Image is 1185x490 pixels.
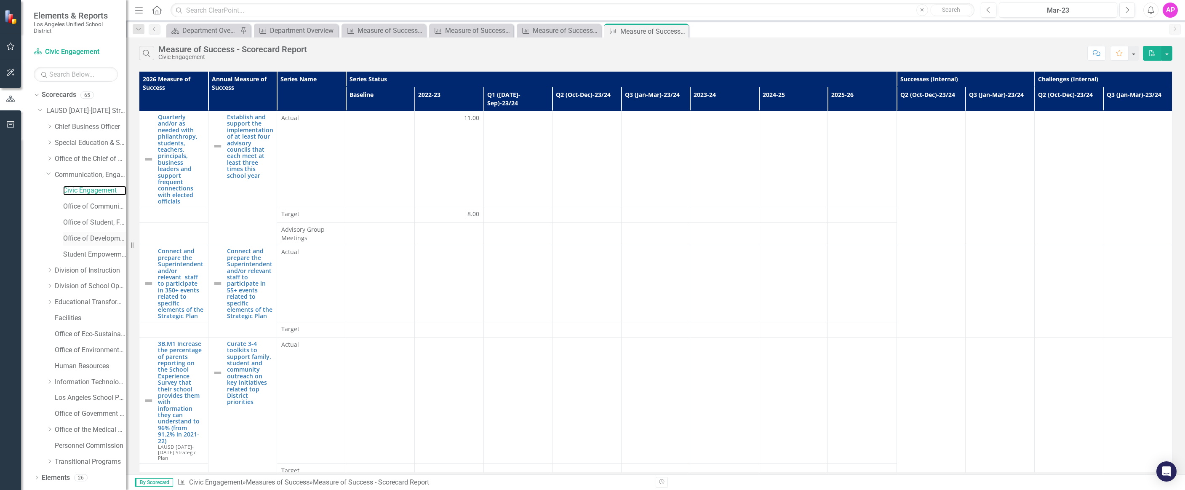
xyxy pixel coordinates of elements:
[158,443,196,461] span: LAUSD [DATE]-[DATE] Strategic Plan
[281,325,342,333] span: Target
[34,21,118,35] small: Los Angeles Unified School District
[144,396,154,406] img: Not Defined
[63,186,126,195] a: Civic Engagement
[144,278,154,289] img: Not Defined
[930,4,972,16] button: Search
[55,170,126,180] a: Communication, Engagement & Collaboration
[55,378,126,387] a: Information Technology Services
[281,225,342,242] span: Advisory Group Meetings
[42,473,70,483] a: Elements
[135,478,173,487] span: By Scorecard
[55,313,126,323] a: Facilities
[55,281,126,291] a: Division of School Operations
[55,425,126,435] a: Office of the Medical Director
[55,297,126,307] a: Educational Transformation Office
[158,45,307,54] div: Measure of Success - Scorecard Report
[4,9,19,24] img: ClearPoint Strategy
[445,25,511,36] div: Measure of Success - Scorecard Report
[431,25,511,36] a: Measure of Success - Scorecard Report
[1156,461,1177,482] div: Open Intercom Messenger
[34,11,118,21] span: Elements & Reports
[55,154,126,164] a: Office of the Chief of Staff
[158,114,204,204] a: Quarterly and/or as needed with philanthropy, students, teachers, principals, business leaders an...
[80,91,94,99] div: 65
[55,345,126,355] a: Office of Environmental Health and Safety
[63,202,126,212] a: Office of Communications and Media Relations
[55,122,126,132] a: Chief Business Officer
[256,25,336,36] a: Department Overview
[139,337,208,463] td: Double-Click to Edit Right Click for Context Menu
[34,47,118,57] a: Civic Engagement
[55,266,126,276] a: Division of Instruction
[270,25,336,36] div: Department Overview
[227,248,273,319] a: Connect and prepare the Superintendent and/or relevant staff to participate in 55+ events related...
[213,368,223,378] img: Not Defined
[281,248,342,256] span: Actual
[189,478,243,486] a: Civic Engagement
[358,25,424,36] div: Measure of Success - Scorecard Report
[55,409,126,419] a: Office of Government Relations
[158,248,204,319] a: Connect and prepare the Superintendent and/or relevant staff to participate in 350+ events relate...
[182,25,238,36] div: Department Overview
[42,90,76,100] a: Scorecards
[281,466,342,475] span: Target
[55,361,126,371] a: Human Resources
[177,478,649,487] div: » »
[55,441,126,451] a: Personnel Commission
[467,210,479,218] span: 8.00
[999,3,1117,18] button: Mar-23
[55,393,126,403] a: Los Angeles School Police
[519,25,599,36] a: Measure of Success - Scorecard Report
[533,25,599,36] div: Measure of Success - Scorecard Report
[464,114,479,122] span: 11.00
[213,141,223,151] img: Not Defined
[246,478,310,486] a: Measures of Success
[344,25,424,36] a: Measure of Success - Scorecard Report
[313,478,429,486] div: Measure of Success - Scorecard Report
[158,54,307,60] div: Civic Engagement
[227,114,273,179] a: Establish and support the implementation of at least four advisory councils that each meet at lea...
[63,250,126,260] a: Student Empowerment Unit
[281,340,342,349] span: Actual
[168,25,238,36] a: Department Overview
[74,474,88,481] div: 26
[55,329,126,339] a: Office of Eco-Sustainability
[158,340,204,444] a: 3B.M1 Increase the percentage of parents reporting on the School Experience Survey that their sch...
[620,26,686,37] div: Measure of Success - Scorecard Report
[942,6,960,13] span: Search
[63,218,126,228] a: Office of Student, Family and Community Engagement (SFACE)
[1002,5,1114,16] div: Mar-23
[63,234,126,244] a: Office of Development and Civic Engagement
[213,278,223,289] img: Not Defined
[144,154,154,164] img: Not Defined
[55,457,126,467] a: Transitional Programs
[281,114,342,122] span: Actual
[46,106,126,116] a: LAUSD [DATE]-[DATE] Strategic Plan
[227,340,273,405] a: Curate 3-4 toolkits to support family, student and community outreach on key initiatives related ...
[171,3,974,18] input: Search ClearPoint...
[1163,3,1178,18] button: AP
[281,210,342,218] span: Target
[34,67,118,82] input: Search Below...
[55,138,126,148] a: Special Education & Specialized Programs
